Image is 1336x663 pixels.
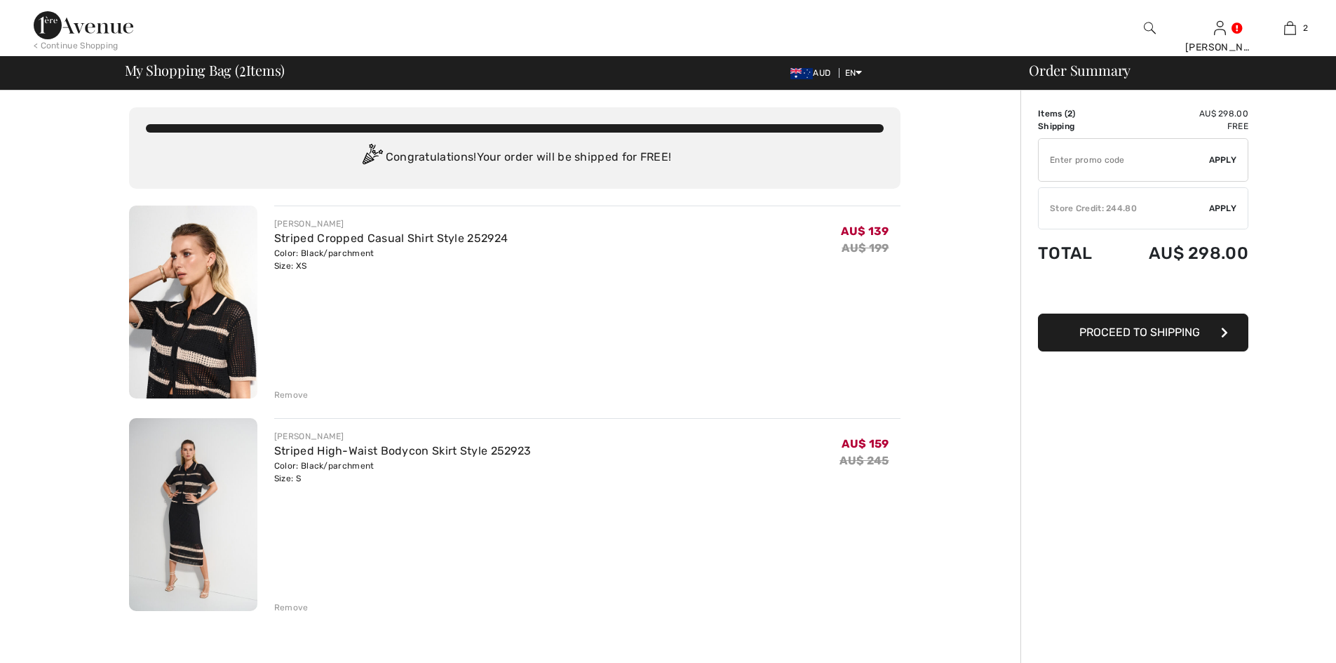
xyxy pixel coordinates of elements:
img: Striped Cropped Casual Shirt Style 252924 [129,206,257,399]
span: AU$ 139 [841,225,889,238]
div: < Continue Shopping [34,39,119,52]
a: Sign In [1214,21,1226,34]
td: AU$ 298.00 [1112,107,1248,120]
td: AU$ 298.00 [1112,229,1248,277]
span: My Shopping Bag ( Items) [125,63,285,77]
div: Color: Black/parchment Size: XS [274,247,508,272]
div: Color: Black/parchment Size: S [274,460,532,485]
input: Promo code [1039,139,1209,181]
div: [PERSON_NAME] [1185,40,1254,55]
div: Congratulations! Your order will be shipped for FREE! [146,144,884,172]
span: 2 [1303,22,1308,34]
span: 2 [239,60,246,78]
div: Remove [274,389,309,401]
span: 2 [1067,109,1072,119]
div: [PERSON_NAME] [274,217,508,230]
img: Australian Dollar [790,68,813,79]
button: Proceed to Shipping [1038,314,1248,351]
iframe: PayPal [1038,277,1248,309]
a: 2 [1255,20,1324,36]
img: Congratulation2.svg [358,144,386,172]
span: Apply [1209,154,1237,166]
td: Items ( ) [1038,107,1112,120]
td: Shipping [1038,120,1112,133]
s: AU$ 199 [842,241,889,255]
a: Striped High-Waist Bodycon Skirt Style 252923 [274,444,532,457]
div: Order Summary [1012,63,1328,77]
div: Store Credit: 244.80 [1039,202,1209,215]
img: My Bag [1284,20,1296,36]
img: My Info [1214,20,1226,36]
span: AU$ 159 [842,437,889,450]
td: Free [1112,120,1248,133]
div: Remove [274,601,309,614]
span: EN [845,68,863,78]
span: Apply [1209,202,1237,215]
s: AU$ 245 [839,454,889,467]
img: Striped High-Waist Bodycon Skirt Style 252923 [129,418,257,611]
div: [PERSON_NAME] [274,430,532,443]
a: Striped Cropped Casual Shirt Style 252924 [274,232,508,245]
span: AUD [790,68,836,78]
img: 1ère Avenue [34,11,133,39]
span: Proceed to Shipping [1079,326,1200,339]
td: Total [1038,229,1112,277]
img: search the website [1144,20,1156,36]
